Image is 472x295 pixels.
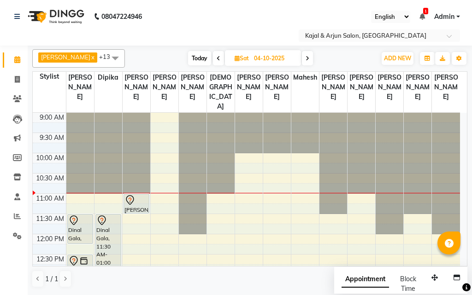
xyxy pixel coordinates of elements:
span: Dipika [94,72,122,83]
div: 12:30 PM [35,255,66,264]
span: [PERSON_NAME] [376,72,403,103]
div: 12:00 PM [35,234,66,244]
span: [PERSON_NAME] [179,72,206,103]
span: [PERSON_NAME] [123,72,150,103]
a: x [90,53,94,61]
div: [PERSON_NAME], 11:00 AM-11:30 AM, Moroccan oil Hair wash [124,194,149,213]
a: 1 [419,12,425,21]
div: [PERSON_NAME], 12:30 PM-01:15 PM, Pedicure - Basic [68,255,93,284]
b: 08047224946 [101,4,142,29]
span: [PERSON_NAME] [151,72,178,103]
div: 9:00 AM [38,113,66,122]
button: ADD NEW [382,52,413,65]
div: Dinal Gala, 11:30 AM-12:15 PM, Pedicure - Basic [68,214,93,243]
div: 9:30 AM [38,133,66,143]
input: 2025-10-04 [251,52,297,65]
span: 1 [423,8,428,14]
span: [PERSON_NAME] [404,72,431,103]
div: 11:30 AM [34,214,66,224]
span: ADD NEW [384,55,411,62]
div: Dinal Gala, 11:30 AM-01:00 PM, Acrylic/Gel Plain Extensions - Both Hand [96,214,121,274]
div: 10:00 AM [34,153,66,163]
div: 10:30 AM [34,174,66,183]
span: [PERSON_NAME] [263,72,291,103]
span: [PERSON_NAME] [41,53,90,61]
span: Admin [434,12,454,22]
span: 1 / 1 [45,274,58,284]
span: [PERSON_NAME] [66,72,94,103]
div: Stylist [33,72,66,81]
span: Today [188,51,211,65]
span: [PERSON_NAME] [348,72,375,103]
span: Block Time [400,275,416,293]
span: [PERSON_NAME] [432,72,460,103]
span: [PERSON_NAME] [319,72,347,103]
div: 11:00 AM [34,194,66,203]
span: [PERSON_NAME] [235,72,263,103]
span: Appointment [342,271,389,288]
span: [DEMOGRAPHIC_DATA] [207,72,235,112]
img: logo [24,4,87,29]
span: Mahesh [291,72,319,83]
span: Sat [232,55,251,62]
span: +13 [99,53,117,60]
